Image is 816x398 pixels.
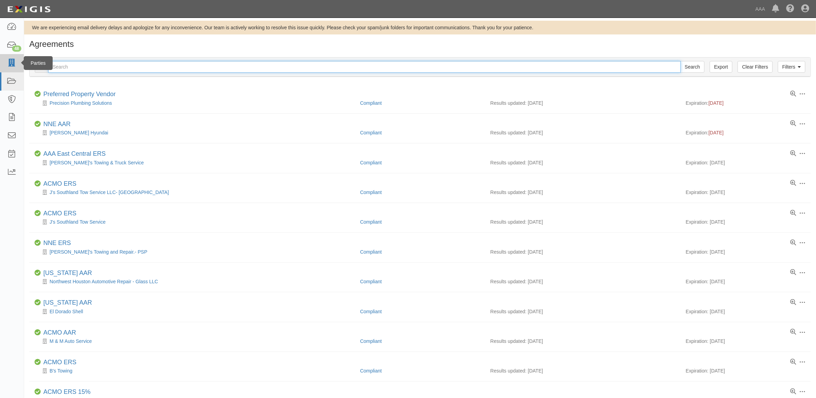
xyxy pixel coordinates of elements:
a: View results summary [790,359,796,365]
a: ACMO ERS [43,359,76,366]
div: Precision Plumbing Solutions [34,100,355,106]
input: Search [48,61,681,73]
a: J's Southland Tow Service [50,219,106,225]
a: AAA [752,2,769,16]
a: ACMO ERS [43,180,76,187]
div: M & M Auto Service [34,338,355,345]
div: Dana's Towing and Repair.- PSP [34,248,355,255]
a: Preferred Property Vendor [43,91,116,98]
a: Export [710,61,732,73]
a: [US_STATE] AAR [43,269,92,276]
div: ACMO ERS [43,210,76,217]
div: Texas AAR [43,299,92,307]
div: Results updated: [DATE] [490,338,676,345]
a: M & M Auto Service [50,338,92,344]
div: Preferred Property Vendor [43,91,116,98]
div: Results updated: [DATE] [490,129,676,136]
a: View results summary [790,210,796,216]
span: [DATE] [709,100,724,106]
div: Results updated: [DATE] [490,278,676,285]
a: View results summary [790,299,796,306]
div: B's Towing [34,367,355,374]
a: Compliant [360,100,382,106]
i: Compliant [34,121,41,127]
div: Expiration: [686,129,806,136]
div: Expiration: [686,100,806,106]
div: Expiration: [DATE] [686,189,806,196]
div: Parties [24,56,53,70]
a: View results summary [790,269,796,276]
a: AAA East Central ERS [43,150,106,157]
a: Compliant [360,160,382,165]
a: B's Towing [50,368,72,374]
input: Search [680,61,704,73]
div: Results updated: [DATE] [490,159,676,166]
a: Filters [778,61,805,73]
div: Results updated: [DATE] [490,189,676,196]
a: View results summary [790,121,796,127]
div: NNE ERS [43,239,71,247]
a: Compliant [360,190,382,195]
div: Results updated: [DATE] [490,218,676,225]
i: Compliant [34,210,41,216]
h1: Agreements [29,40,811,49]
a: View results summary [790,240,796,246]
img: logo-5460c22ac91f19d4615b14bd174203de0afe785f0fc80cf4dbbc73dc1793850b.png [5,3,53,16]
div: Irwin Hyundai [34,129,355,136]
div: Expiration: [DATE] [686,308,806,315]
i: Compliant [34,270,41,276]
div: J's Southland Tow Service LLC- Clinton [34,189,355,196]
a: NNE AAR [43,121,71,127]
div: ACMO ERS [43,180,76,188]
div: Results updated: [DATE] [490,308,676,315]
div: AAA East Central ERS [43,150,106,158]
a: Compliant [360,338,382,344]
a: El Dorado Shell [50,309,83,314]
a: NNE ERS [43,239,71,246]
div: Results updated: [DATE] [490,367,676,374]
span: [DATE] [709,130,724,135]
a: [PERSON_NAME]'s Towing & Truck Service [50,160,144,165]
div: Expiration: [DATE] [686,367,806,374]
div: ACMO ERS [43,359,76,366]
a: Compliant [360,279,382,284]
a: View results summary [790,389,796,395]
i: Compliant [34,359,41,365]
div: Expiration: [DATE] [686,159,806,166]
div: El Dorado Shell [34,308,355,315]
a: J's Southland Tow Service LLC- [GEOGRAPHIC_DATA] [50,190,169,195]
i: Compliant [34,240,41,246]
a: Compliant [360,368,382,374]
div: Expiration: [DATE] [686,248,806,255]
div: Texas AAR [43,269,92,277]
i: Compliant [34,91,41,97]
div: NNE AAR [43,121,71,128]
a: [PERSON_NAME] Hyundai [50,130,108,135]
a: View results summary [790,329,796,335]
div: 48 [12,45,21,52]
i: Compliant [34,181,41,187]
i: Compliant [34,151,41,157]
a: ACMO AAR [43,329,76,336]
a: View results summary [790,91,796,97]
a: Northwest Houston Automotive Repair - Glass LLC [50,279,158,284]
i: Help Center - Complianz [786,5,794,13]
a: View results summary [790,180,796,186]
div: Results updated: [DATE] [490,100,676,106]
a: Compliant [360,249,382,255]
a: Compliant [360,130,382,135]
a: Precision Plumbing Solutions [50,100,112,106]
div: J's Southland Tow Service [34,218,355,225]
div: Expiration: [DATE] [686,278,806,285]
i: Compliant [34,389,41,395]
div: Northwest Houston Automotive Repair - Glass LLC [34,278,355,285]
i: Compliant [34,329,41,336]
a: Clear Filters [738,61,772,73]
div: ACMO ERS 15% [43,388,91,396]
div: Expiration: [DATE] [686,338,806,345]
a: View results summary [790,151,796,157]
div: Expiration: [DATE] [686,218,806,225]
div: Ken's Towing & Truck Service [34,159,355,166]
a: ACMO ERS 15% [43,388,91,395]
